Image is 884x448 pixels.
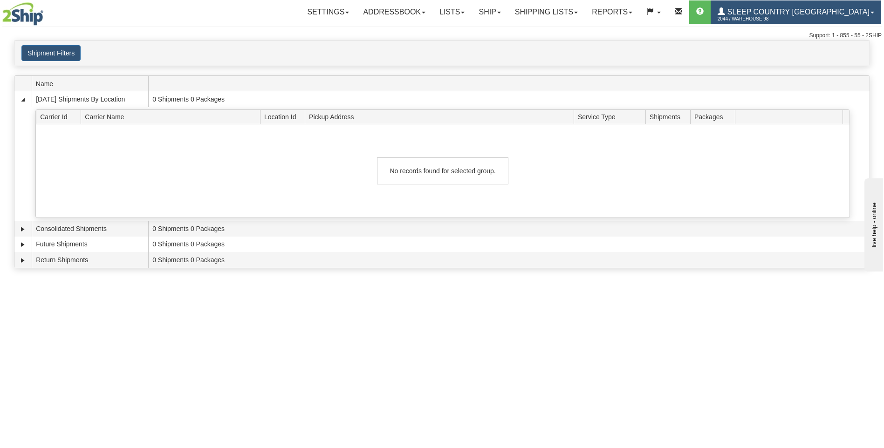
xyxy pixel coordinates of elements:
[32,237,148,252] td: Future Shipments
[309,109,574,124] span: Pickup Address
[2,2,43,26] img: logo2044.jpg
[32,221,148,237] td: Consolidated Shipments
[2,32,882,40] div: Support: 1 - 855 - 55 - 2SHIP
[694,109,735,124] span: Packages
[32,91,148,107] td: [DATE] Shipments By Location
[377,157,508,184] div: No records found for selected group.
[264,109,305,124] span: Location Id
[711,0,881,24] a: Sleep Country [GEOGRAPHIC_DATA] 2044 / Warehouse 98
[18,256,27,265] a: Expand
[472,0,507,24] a: Ship
[148,91,870,107] td: 0 Shipments 0 Packages
[148,252,870,268] td: 0 Shipments 0 Packages
[85,109,260,124] span: Carrier Name
[725,8,870,16] span: Sleep Country [GEOGRAPHIC_DATA]
[432,0,472,24] a: Lists
[40,109,81,124] span: Carrier Id
[18,224,27,234] a: Expand
[32,252,148,268] td: Return Shipments
[300,0,356,24] a: Settings
[356,0,432,24] a: Addressbook
[18,95,27,104] a: Collapse
[650,109,691,124] span: Shipments
[585,0,639,24] a: Reports
[7,8,86,15] div: live help - online
[148,221,870,237] td: 0 Shipments 0 Packages
[21,45,81,61] button: Shipment Filters
[863,176,883,272] iframe: chat widget
[508,0,585,24] a: Shipping lists
[36,76,148,91] span: Name
[18,240,27,249] a: Expand
[578,109,645,124] span: Service Type
[718,14,788,24] span: 2044 / Warehouse 98
[148,237,870,252] td: 0 Shipments 0 Packages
